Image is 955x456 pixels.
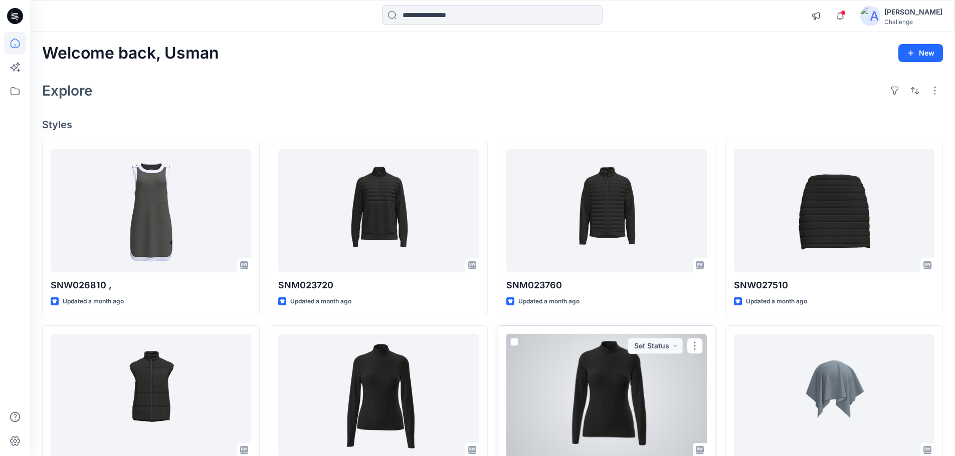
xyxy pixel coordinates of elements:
p: SNM023720 [278,278,479,292]
p: Updated a month ago [746,296,807,307]
div: Challenge [884,18,942,26]
a: SNW027510 [734,149,934,273]
h2: Explore [42,83,93,99]
p: SNM023760 [506,278,707,292]
button: New [898,44,943,62]
a: SNM023720 [278,149,479,273]
a: SNM023760 [506,149,707,273]
h2: Welcome back, Usman [42,44,219,63]
a: SNW026810 , [51,149,251,273]
div: [PERSON_NAME] [884,6,942,18]
h4: Styles [42,119,943,131]
p: Updated a month ago [518,296,580,307]
p: SNW026810 , [51,278,251,292]
p: Updated a month ago [290,296,351,307]
img: avatar [860,6,880,26]
p: Updated a month ago [63,296,124,307]
p: SNW027510 [734,278,934,292]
